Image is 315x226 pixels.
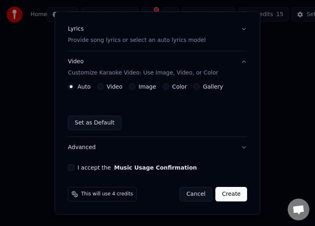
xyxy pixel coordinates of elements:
p: Customize Karaoke Video: Use Image, Video, or Color [68,69,218,77]
button: LyricsProvide song lyrics or select an auto lyrics model [68,19,247,51]
p: Provide song lyrics or select an auto lyrics model [68,36,206,44]
button: Create [215,187,247,201]
label: Color [172,84,187,89]
label: I accept the [78,165,197,170]
span: This will use 4 credits [81,191,133,197]
button: Cancel [180,187,212,201]
button: Advanced [68,137,247,158]
div: Video [68,58,218,77]
label: Gallery [203,84,223,89]
label: Image [139,84,156,89]
button: VideoCustomize Karaoke Video: Use Image, Video, or Color [68,51,247,83]
label: Auto [78,84,91,89]
div: Lyrics [68,25,84,33]
label: Video [107,84,123,89]
button: Set as Default [68,116,121,130]
div: VideoCustomize Karaoke Video: Use Image, Video, or Color [68,83,247,137]
button: I accept the [114,165,197,170]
